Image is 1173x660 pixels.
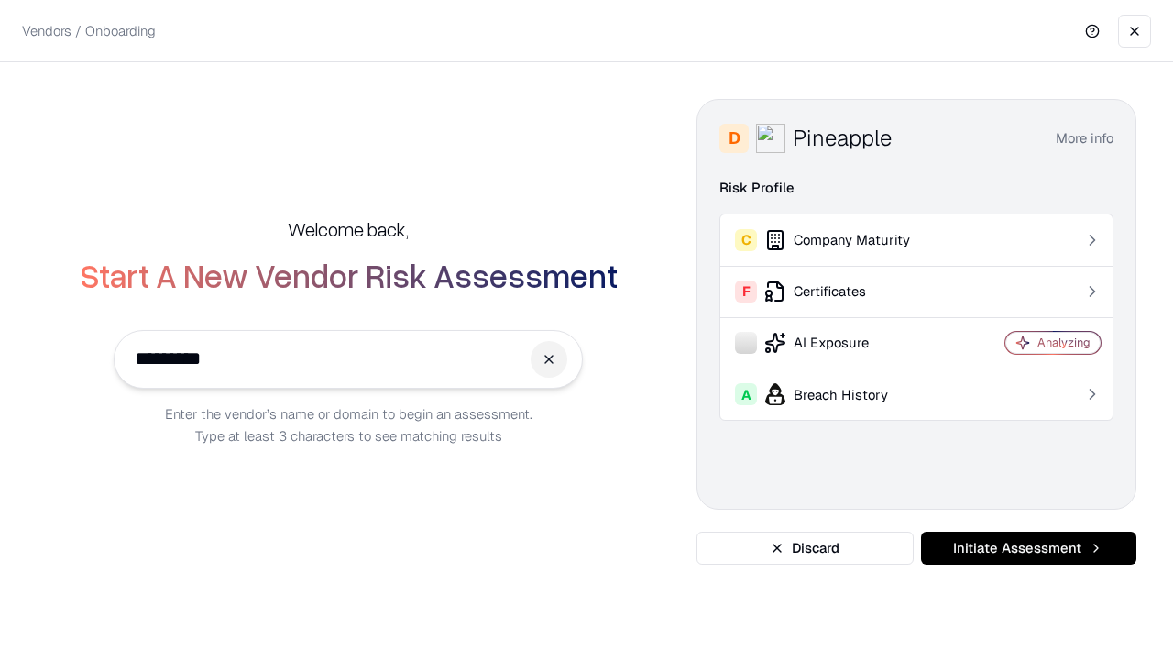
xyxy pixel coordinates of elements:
[1056,122,1113,155] button: More info
[735,229,953,251] div: Company Maturity
[719,177,1113,199] div: Risk Profile
[80,257,618,293] h2: Start A New Vendor Risk Assessment
[735,383,757,405] div: A
[921,532,1136,565] button: Initiate Assessment
[793,124,892,153] div: Pineapple
[735,280,757,302] div: F
[735,332,953,354] div: AI Exposure
[288,216,409,242] h5: Welcome back,
[756,124,785,153] img: Pineapple
[735,229,757,251] div: C
[719,124,749,153] div: D
[696,532,914,565] button: Discard
[1037,335,1091,350] div: Analyzing
[165,403,532,447] p: Enter the vendor’s name or domain to begin an assessment. Type at least 3 characters to see match...
[735,383,953,405] div: Breach History
[22,21,156,40] p: Vendors / Onboarding
[735,280,953,302] div: Certificates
